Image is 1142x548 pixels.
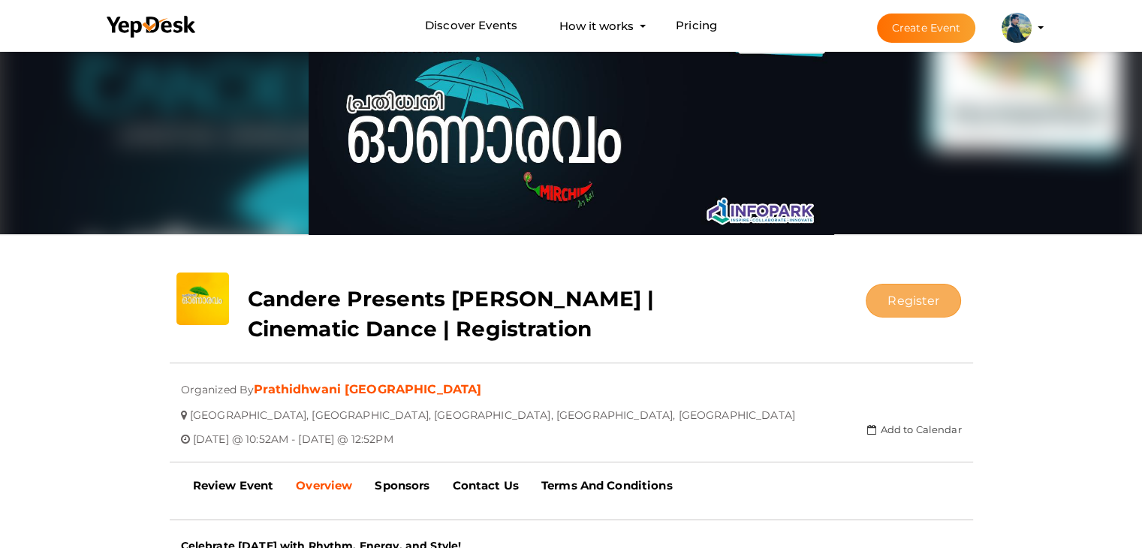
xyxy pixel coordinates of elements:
[254,382,481,396] a: Prathidhwani [GEOGRAPHIC_DATA]
[248,286,654,342] b: Candere Presents [PERSON_NAME] | Cinematic Dance | Registration
[363,467,441,504] a: Sponsors
[1002,13,1032,43] img: ACg8ocImFeownhHtboqxd0f2jP-n9H7_i8EBYaAdPoJXQiB63u4xhcvD=s100
[181,372,255,396] span: Organized By
[285,467,363,504] a: Overview
[441,467,529,504] a: Contact Us
[866,284,961,318] button: Register
[425,12,517,40] a: Discover Events
[176,272,229,325] img: 3WRJEMHM_small.png
[452,478,518,492] b: Contact Us
[867,423,961,435] a: Add to Calendar
[190,397,795,422] span: [GEOGRAPHIC_DATA], [GEOGRAPHIC_DATA], [GEOGRAPHIC_DATA], [GEOGRAPHIC_DATA], [GEOGRAPHIC_DATA]
[193,478,274,492] b: Review Event
[193,421,393,446] span: [DATE] @ 10:52AM - [DATE] @ 12:52PM
[877,14,976,43] button: Create Event
[375,478,429,492] b: Sponsors
[530,467,684,504] a: Terms And Conditions
[676,12,717,40] a: Pricing
[541,478,673,492] b: Terms And Conditions
[555,12,638,40] button: How it works
[296,478,352,492] b: Overview
[182,467,285,504] a: Review Event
